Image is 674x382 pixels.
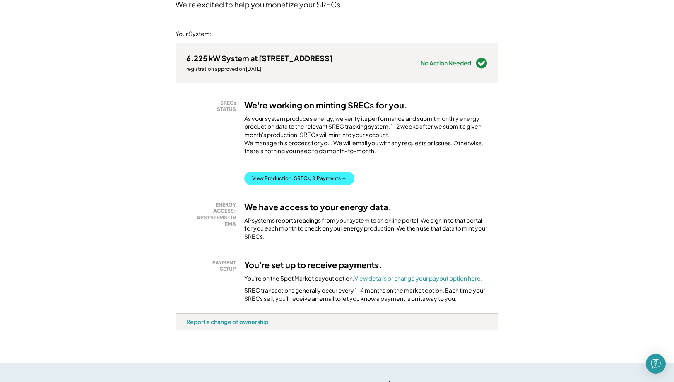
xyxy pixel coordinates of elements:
[176,330,204,334] div: 16yvgl0v - VA Distributed
[421,60,471,66] div: No Action Needed
[176,30,212,38] div: Your System:
[244,216,488,241] div: APsystems reports readings from your system to an online portal. We sign in to that portal for yo...
[190,202,236,227] div: ENERGY ACCESS: APSYSTEMS OR EMA
[244,172,354,185] button: View Production, SRECs, & Payments →
[354,274,482,282] a: View details or change your payout option here.
[646,354,666,374] div: Open Intercom Messenger
[244,115,488,159] div: As your system produces energy, we verify its performance and submit monthly energy production da...
[186,53,332,63] div: 6.225 kW System at [STREET_ADDRESS]
[244,259,382,270] h3: You're set up to receive payments.
[186,318,268,325] div: Report a change of ownership
[244,202,392,212] h3: We have access to your energy data.
[244,286,488,303] div: SREC transactions generally occur every 1-4 months on the market option. Each time your SRECs sel...
[244,274,482,283] div: You're on the Spot Market payout option.
[190,259,236,272] div: PAYMENT SETUP
[244,100,407,111] h3: We're working on minting SRECs for you.
[186,66,332,72] div: registration approved on [DATE]
[190,100,236,113] div: SRECs STATUS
